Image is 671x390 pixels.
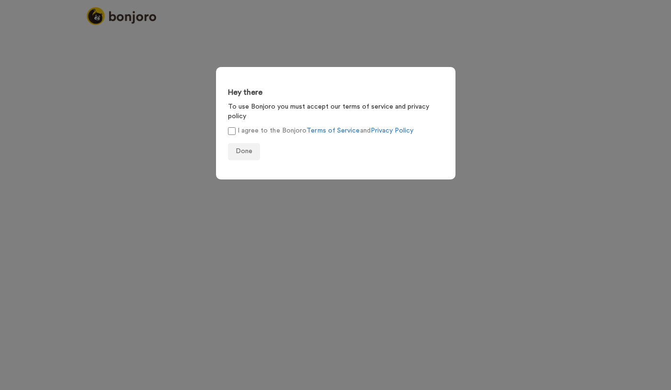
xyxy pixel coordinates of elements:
[371,127,413,134] a: Privacy Policy
[228,126,413,136] label: I agree to the Bonjoro and
[228,89,444,97] h3: Hey there
[228,127,236,135] input: I agree to the BonjoroTerms of ServiceandPrivacy Policy
[228,143,260,160] button: Done
[228,102,444,121] p: To use Bonjoro you must accept our terms of service and privacy policy
[307,127,360,134] a: Terms of Service
[236,148,252,155] span: Done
